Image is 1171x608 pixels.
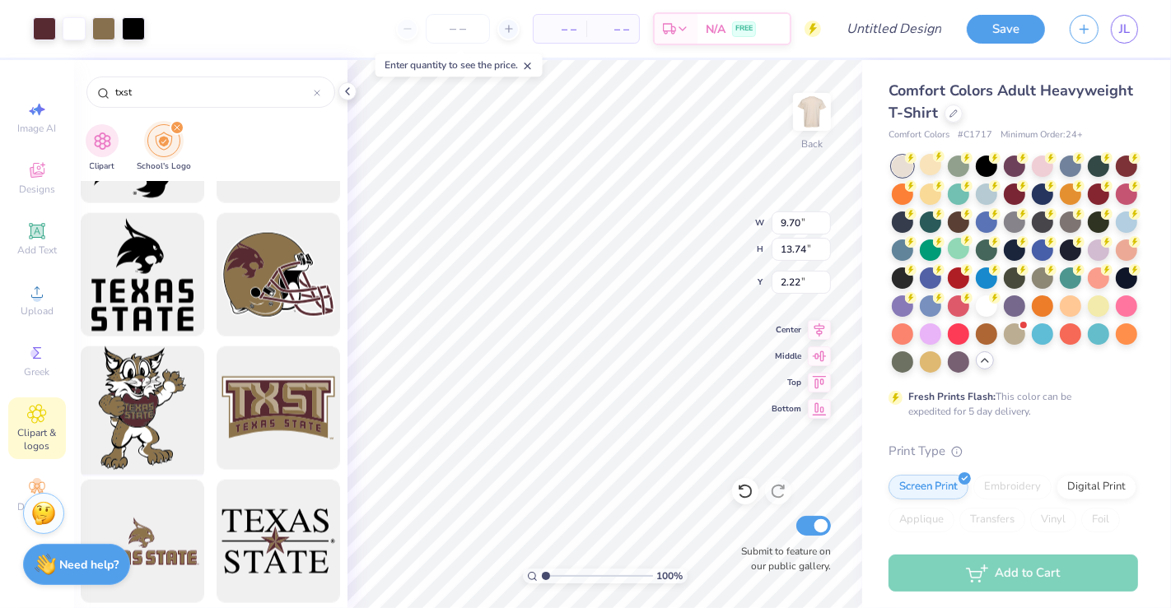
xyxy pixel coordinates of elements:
span: FREE [735,23,753,35]
div: filter for Clipart [86,124,119,173]
img: Clipart Image [93,132,112,151]
input: Untitled Design [833,12,954,45]
span: Designs [19,183,55,196]
span: Clipart & logos [8,426,66,453]
div: Digital Print [1057,475,1136,499]
span: – – [596,21,629,38]
div: Transfers [959,508,1025,532]
span: Comfort Colors Adult Heavyweight T-Shirt [889,81,1133,123]
input: – – [426,14,490,44]
span: 100 % [657,569,683,583]
span: Comfort Colors [889,128,949,142]
span: Decorate [17,500,57,513]
button: filter button [137,124,191,173]
div: Vinyl [1030,508,1076,532]
button: Save [967,15,1045,44]
strong: Need help? [60,557,119,573]
span: School's Logo [137,160,191,173]
span: Bottom [772,403,801,415]
span: Upload [21,304,54,318]
span: Middle [772,350,801,362]
div: filter for School's Logo [137,124,191,173]
label: Submit to feature on our public gallery. [732,544,831,573]
div: This color can be expedited for 5 day delivery. [908,389,1111,419]
span: Greek [25,365,50,378]
span: Minimum Order: 24 + [1001,128,1083,142]
span: Image AI [18,122,57,135]
span: Center [772,324,801,336]
div: Embroidery [973,475,1052,499]
span: # C1717 [958,128,992,142]
img: Back [795,95,828,128]
div: Enter quantity to see the price. [376,53,543,77]
span: N/A [706,21,725,38]
input: Try "WashU" [114,84,314,100]
div: Screen Print [889,475,968,499]
div: Back [801,137,823,151]
div: Applique [889,508,954,532]
img: School's Logo Image [155,132,173,151]
strong: Fresh Prints Flash: [908,390,996,403]
a: JL [1111,15,1138,44]
div: Print Type [889,442,1138,461]
span: Add Text [17,244,57,257]
span: Top [772,377,801,388]
button: filter button [86,124,119,173]
span: JL [1119,20,1130,39]
span: – – [544,21,576,38]
span: Clipart [90,160,115,173]
div: Foil [1081,508,1120,532]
